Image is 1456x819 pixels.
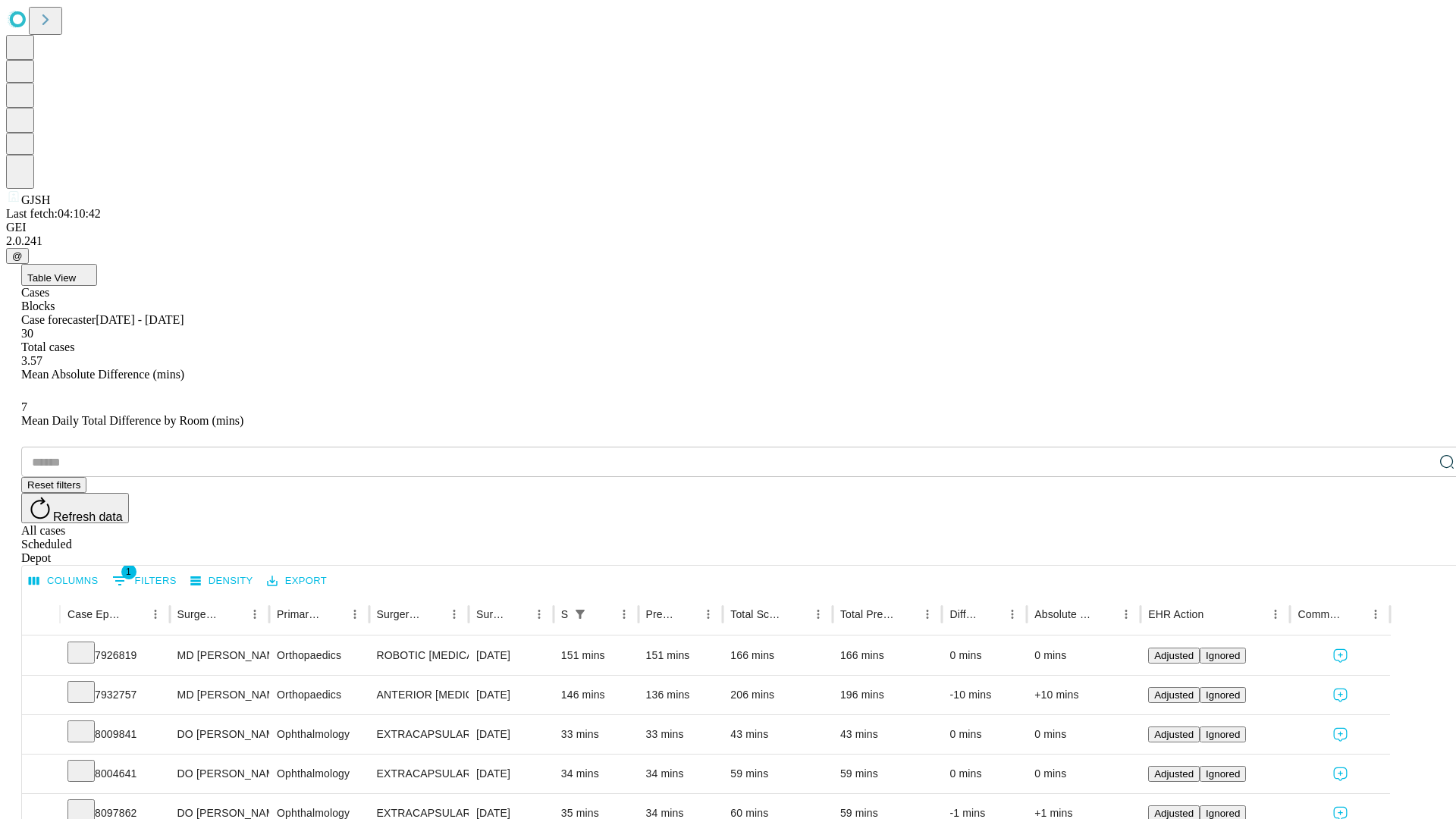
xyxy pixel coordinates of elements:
[570,604,591,625] div: 1 active filter
[30,761,52,788] button: Expand
[1365,604,1386,625] button: Menu
[808,604,829,625] button: Menu
[1206,808,1240,819] span: Ignored
[21,327,33,340] span: 30
[1002,604,1023,625] button: Menu
[561,755,631,793] div: 34 mins
[344,604,366,625] button: Menu
[646,608,676,620] div: Predicted In Room Duration
[67,676,162,714] div: 7932757
[840,676,935,714] div: 196 mins
[840,636,935,675] div: 166 mins
[949,608,979,620] div: Difference
[1154,729,1194,740] span: Adjusted
[592,604,613,625] button: Sort
[949,676,1019,714] div: -10 mins
[1265,604,1286,625] button: Menu
[1034,715,1133,754] div: 0 mins
[121,564,136,579] span: 1
[25,570,102,593] button: Select columns
[21,477,86,493] button: Reset filters
[12,250,23,262] span: @
[244,604,265,625] button: Menu
[277,636,361,675] div: Orthopaedics
[840,755,935,793] div: 59 mins
[698,604,719,625] button: Menu
[646,636,716,675] div: 151 mins
[949,715,1019,754] div: 0 mins
[561,636,631,675] div: 151 mins
[377,755,461,793] div: EXTRACAPSULAR CATARACT REMOVAL WITH [MEDICAL_DATA]
[730,715,825,754] div: 43 mins
[377,608,421,620] div: Surgery Name
[21,340,74,353] span: Total cases
[277,755,361,793] div: Ophthalmology
[1206,768,1240,780] span: Ignored
[187,570,257,593] button: Density
[67,755,162,793] div: 8004641
[1200,726,1246,742] button: Ignored
[730,676,825,714] div: 206 mins
[1148,648,1200,664] button: Adjusted
[30,682,52,709] button: Expand
[96,313,184,326] span: [DATE] - [DATE]
[277,608,321,620] div: Primary Service
[30,722,52,748] button: Expand
[1148,726,1200,742] button: Adjusted
[30,643,52,670] button: Expand
[277,715,361,754] div: Ophthalmology
[21,400,27,413] span: 7
[21,313,96,326] span: Case forecaster
[21,193,50,206] span: GJSH
[730,608,785,620] div: Total Scheduled Duration
[646,715,716,754] div: 33 mins
[1154,768,1194,780] span: Adjusted
[177,676,262,714] div: MD [PERSON_NAME] [PERSON_NAME] Md
[1206,729,1240,740] span: Ignored
[949,636,1019,675] div: 0 mins
[1344,604,1365,625] button: Sort
[177,715,262,754] div: DO [PERSON_NAME]
[1205,604,1226,625] button: Sort
[145,604,166,625] button: Menu
[377,676,461,714] div: ANTERIOR [MEDICAL_DATA] TOTAL HIP
[476,715,546,754] div: [DATE]
[27,272,76,284] span: Table View
[6,221,1450,234] div: GEI
[730,755,825,793] div: 59 mins
[1200,687,1246,703] button: Ignored
[67,608,122,620] div: Case Epic Id
[570,604,591,625] button: Show filters
[21,493,129,523] button: Refresh data
[6,248,29,264] button: @
[53,510,123,523] span: Refresh data
[21,264,97,286] button: Table View
[561,715,631,754] div: 33 mins
[561,676,631,714] div: 146 mins
[323,604,344,625] button: Sort
[377,636,461,675] div: ROBOTIC [MEDICAL_DATA] KNEE TOTAL
[730,636,825,675] div: 166 mins
[613,604,635,625] button: Menu
[223,604,244,625] button: Sort
[896,604,917,625] button: Sort
[840,608,895,620] div: Total Predicted Duration
[1094,604,1116,625] button: Sort
[507,604,529,625] button: Sort
[6,234,1450,248] div: 2.0.241
[1298,608,1341,620] div: Comments
[67,636,162,675] div: 7926819
[1148,766,1200,782] button: Adjusted
[277,676,361,714] div: Orthopaedics
[6,207,101,220] span: Last fetch: 04:10:42
[949,755,1019,793] div: 0 mins
[476,608,506,620] div: Surgery Date
[1148,608,1203,620] div: EHR Action
[21,368,184,381] span: Mean Absolute Difference (mins)
[646,676,716,714] div: 136 mins
[177,636,262,675] div: MD [PERSON_NAME] [PERSON_NAME] Md
[529,604,550,625] button: Menu
[108,569,180,593] button: Show filters
[1034,755,1133,793] div: 0 mins
[1206,689,1240,701] span: Ignored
